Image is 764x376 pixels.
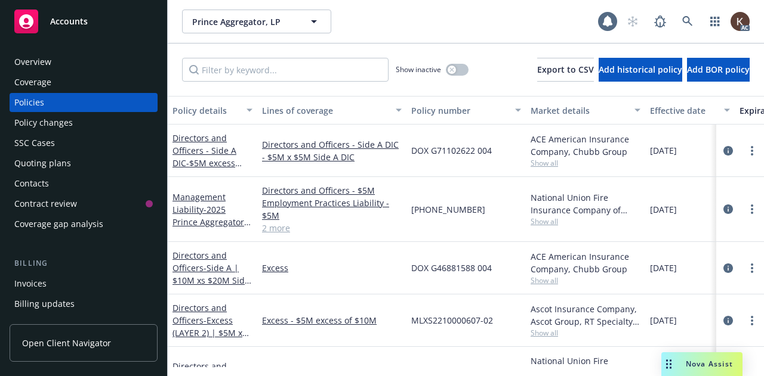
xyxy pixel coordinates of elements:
span: [DATE] [650,262,677,274]
div: Coverage [14,73,51,92]
a: Start snowing [621,10,645,33]
span: - Excess (LAYER 2) | $5M xs $10M Excess D&O [172,315,249,351]
div: Lines of coverage [262,104,389,117]
span: - $5M excess $5M Side A DIC [172,157,242,181]
input: Filter by keyword... [182,58,389,82]
button: Policy details [168,96,257,125]
button: Add historical policy [599,58,682,82]
button: Nova Assist [661,352,743,376]
a: circleInformation [721,261,735,275]
a: Management Liability [172,191,249,240]
div: Contacts [14,174,49,193]
a: Contacts [10,174,158,193]
div: Contract review [14,194,77,213]
a: Contract review [10,194,158,213]
img: photo [731,12,750,31]
span: [PHONE_NUMBER] [411,203,485,216]
span: Nova Assist [686,359,733,369]
a: circleInformation [721,202,735,216]
span: [DATE] [650,314,677,327]
button: Prince Aggregator, LP [182,10,331,33]
a: Switch app [703,10,727,33]
button: Policy number [406,96,526,125]
button: Market details [526,96,645,125]
a: Directors and Officers - Side A DIC - $5M x $5M Side A DIC [262,138,402,163]
span: [DATE] [650,144,677,157]
a: Excess - $5M excess of $10M [262,314,402,327]
div: SSC Cases [14,133,55,153]
div: ACE American Insurance Company, Chubb Group [531,250,640,275]
span: Show all [531,328,640,338]
a: Directors and Officers [172,250,249,299]
span: DOX G71102622 004 [411,144,492,157]
div: Policy number [411,104,508,117]
span: Accounts [50,17,88,26]
a: circleInformation [721,313,735,328]
span: Open Client Navigator [22,337,111,349]
span: Add BOR policy [687,64,750,75]
span: Show all [531,158,640,168]
a: 2 more [262,222,402,234]
div: Policy details [172,104,239,117]
a: Coverage gap analysis [10,215,158,234]
div: Policy changes [14,113,73,132]
div: National Union Fire Insurance Company of [GEOGRAPHIC_DATA], [GEOGRAPHIC_DATA], AIG [531,191,640,216]
span: Show all [531,275,640,285]
div: Billing updates [14,294,75,313]
button: Effective date [645,96,735,125]
div: Effective date [650,104,717,117]
a: Policies [10,93,158,112]
button: Add BOR policy [687,58,750,82]
div: Ascot Insurance Company, Ascot Group, RT Specialty Insurance Services, LLC (RSG Specialty, LLC) [531,303,640,328]
div: Overview [14,52,51,72]
span: - Side A | $10M xs $20M Side A DIC [172,262,251,299]
a: circleInformation [721,144,735,158]
a: Billing updates [10,294,158,313]
span: Show inactive [396,64,441,74]
a: more [745,313,759,328]
span: DOX G46881588 004 [411,262,492,274]
span: Prince Aggregator, LP [192,15,295,28]
button: Lines of coverage [257,96,406,125]
a: Directors and Officers - $5M [262,184,402,197]
span: MLXS2210000607-02 [411,314,493,327]
button: Export to CSV [537,58,594,82]
div: Invoices [14,274,47,293]
a: more [745,144,759,158]
a: Search [676,10,700,33]
a: more [745,202,759,216]
a: Coverage [10,73,158,92]
div: Drag to move [661,352,676,376]
a: Excess [262,262,402,274]
div: Policies [14,93,44,112]
span: Add historical policy [599,64,682,75]
span: Show all [531,216,640,226]
a: Invoices [10,274,158,293]
a: Accounts [10,5,158,38]
a: Directors and Officers - Side A DIC [172,132,236,181]
div: ACE American Insurance Company, Chubb Group [531,133,640,158]
div: Billing [10,257,158,269]
a: Quoting plans [10,154,158,173]
div: Coverage gap analysis [14,215,103,234]
span: [DATE] [650,203,677,216]
a: Employment Practices Liability - $5M [262,197,402,222]
a: Policy changes [10,113,158,132]
a: SSC Cases [10,133,158,153]
a: Directors and Officers [172,302,247,351]
span: Export to CSV [537,64,594,75]
span: - 2025 Prince Aggregator - Primary - AIG [172,204,251,240]
a: Overview [10,52,158,72]
div: Market details [531,104,627,117]
a: more [745,261,759,275]
div: Quoting plans [14,154,71,173]
a: Report a Bug [648,10,672,33]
